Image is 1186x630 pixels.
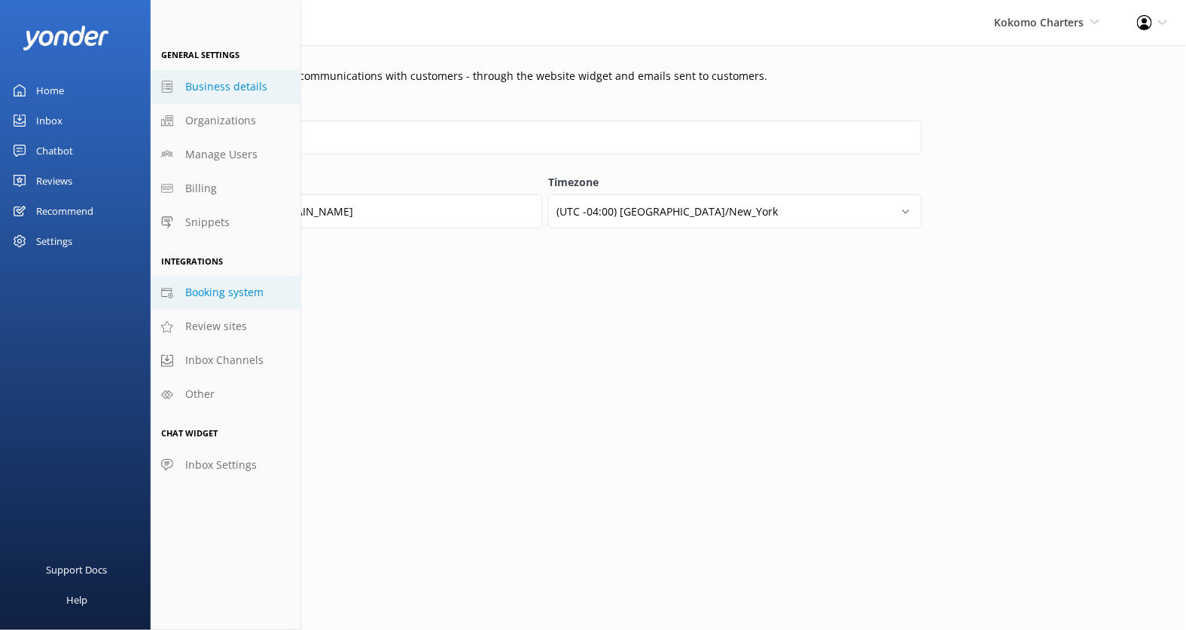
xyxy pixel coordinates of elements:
[36,226,72,256] div: Settings
[161,255,223,267] span: Integrations
[185,457,257,473] span: Inbox Settings
[36,196,93,226] div: Recommend
[151,378,301,411] a: Other
[161,49,239,60] span: General Settings
[185,78,267,95] span: Business details
[36,106,63,136] div: Inbox
[36,75,64,106] div: Home
[151,70,301,104] a: Business details
[151,206,301,240] a: Snippets
[185,112,256,129] span: Organizations
[36,166,72,196] div: Reviews
[66,585,87,615] div: Help
[185,214,230,231] span: Snippets
[151,310,301,344] a: Review sites
[151,138,301,172] a: Manage Users
[36,136,73,166] div: Chatbot
[185,180,217,197] span: Billing
[151,448,301,482] a: Inbox Settings
[151,172,301,206] a: Billing
[151,104,301,138] a: Organizations
[994,15,1084,29] span: Kokomo Charters
[169,174,542,191] label: Email
[47,555,108,585] div: Support Docs
[151,276,301,310] a: Booking system
[185,318,247,335] span: Review sites
[185,284,264,301] span: Booking system
[161,427,218,439] span: Chat Widget
[23,26,109,50] img: yonder-white-logo.png
[169,68,922,84] p: These details are used in communications with customers - through the website widget and emails s...
[548,174,922,191] label: Timezone
[151,344,301,378] a: Inbox Channels
[169,99,922,116] label: Business name
[185,352,264,369] span: Inbox Channels
[185,146,258,163] span: Manage Users
[185,386,215,402] span: Other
